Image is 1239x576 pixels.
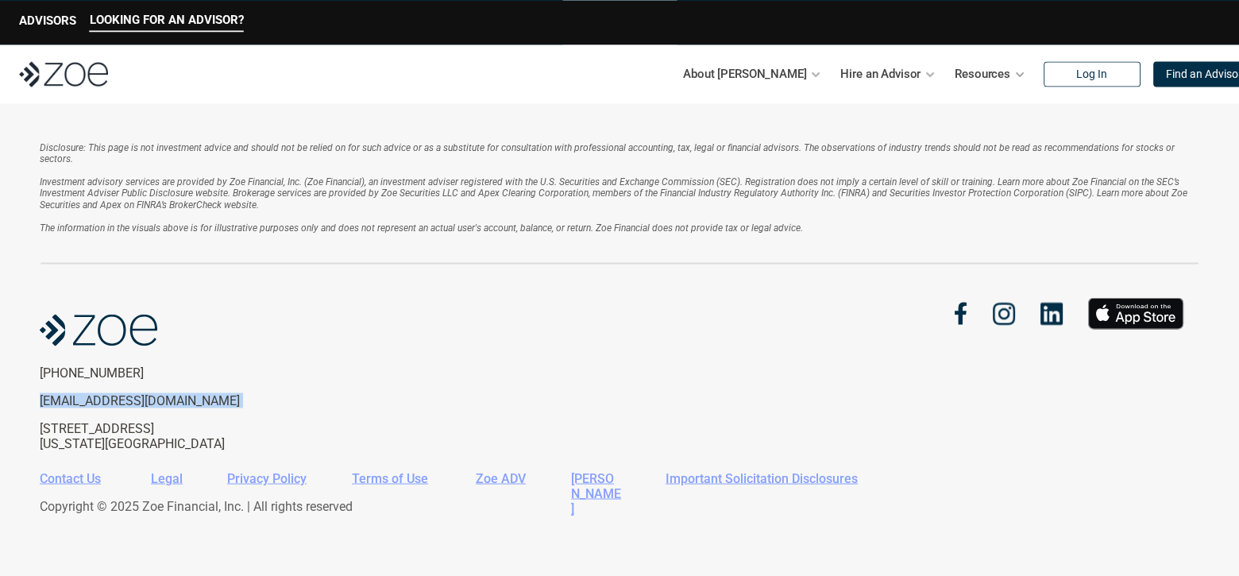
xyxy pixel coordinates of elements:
[40,392,300,408] p: [EMAIL_ADDRESS][DOMAIN_NAME]
[40,420,300,450] p: [STREET_ADDRESS] [US_STATE][GEOGRAPHIC_DATA]
[40,498,1187,513] p: Copyright © 2025 Zoe Financial, Inc. | All rights reserved
[1076,68,1107,81] p: Log In
[151,470,183,485] a: Legal
[40,365,300,380] p: [PHONE_NUMBER]
[571,470,621,516] a: [PERSON_NAME]
[476,470,526,485] a: Zoe ADV
[683,62,806,86] p: About [PERSON_NAME]
[40,222,803,234] em: The information in the visuals above is for illustrative purposes only and does not represent an ...
[19,14,76,28] p: ADVISORS
[227,470,307,485] a: Privacy Policy
[40,176,1190,211] em: Investment advisory services are provided by Zoe Financial, Inc. (Zoe Financial), an investment a...
[40,142,1177,164] em: Disclosure: This page is not investment advice and should not be relied on for such advice or as ...
[90,13,244,27] p: LOOKING FOR AN ADVISOR?
[352,470,428,485] a: Terms of Use
[666,470,858,485] a: Important Solicitation Disclosures
[40,470,101,485] a: Contact Us
[840,62,921,86] p: Hire an Advisor
[1044,61,1141,87] a: Log In
[955,62,1010,86] p: Resources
